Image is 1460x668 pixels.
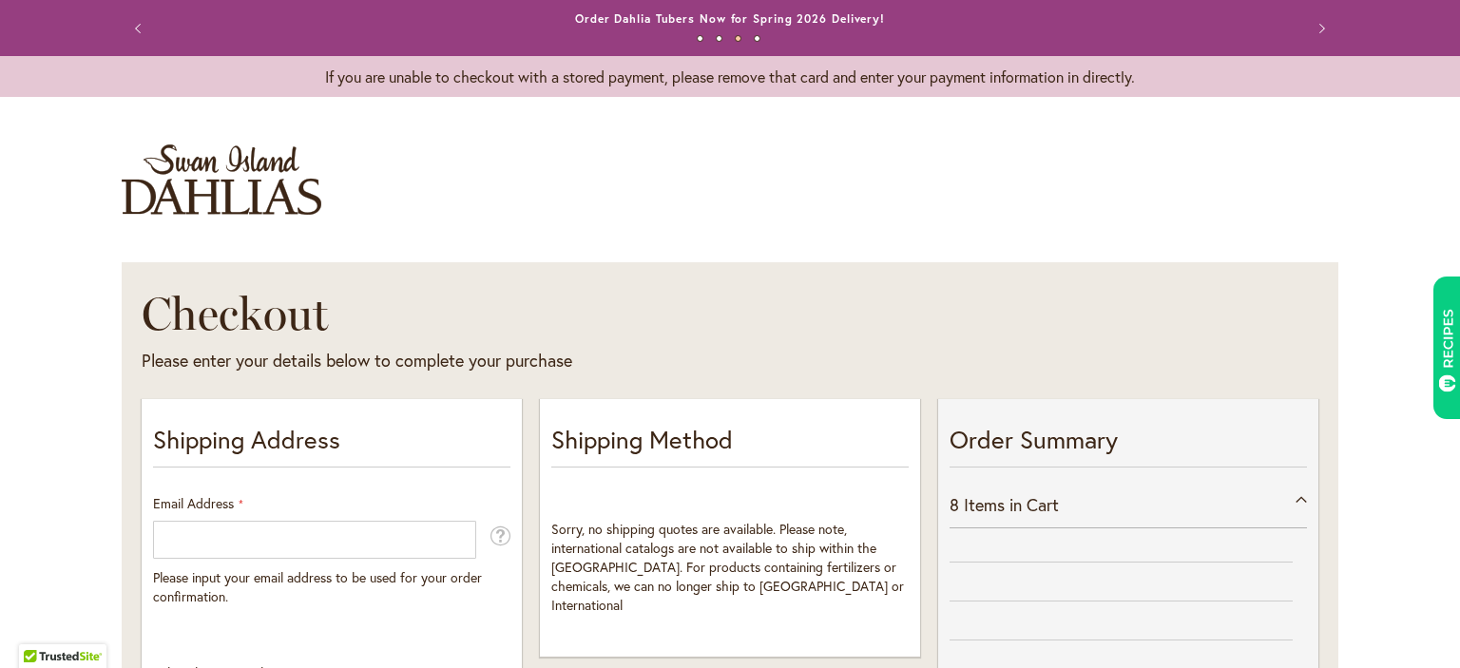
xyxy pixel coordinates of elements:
[950,493,959,516] span: 8
[153,568,482,605] span: Please input your email address to be used for your order confirmation.
[716,35,722,42] button: 2 of 4
[551,422,909,468] p: Shipping Method
[153,422,510,468] p: Shipping Address
[142,349,977,373] div: Please enter your details below to complete your purchase
[551,520,904,614] span: Sorry, no shipping quotes are available. Please note, international catalogs are not available to...
[14,601,67,654] iframe: Launch Accessibility Center
[153,494,234,512] span: Email Address
[122,66,1338,87] p: If you are unable to checkout with a stored payment, please remove that card and enter your payme...
[697,35,703,42] button: 1 of 4
[122,10,160,48] button: Previous
[1300,10,1338,48] button: Next
[575,11,885,26] a: Order Dahlia Tubers Now for Spring 2026 Delivery!
[122,144,321,215] a: store logo
[964,493,1059,516] span: Items in Cart
[950,422,1307,468] p: Order Summary
[142,285,977,342] h1: Checkout
[754,35,760,42] button: 4 of 4
[735,35,741,42] button: 3 of 4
